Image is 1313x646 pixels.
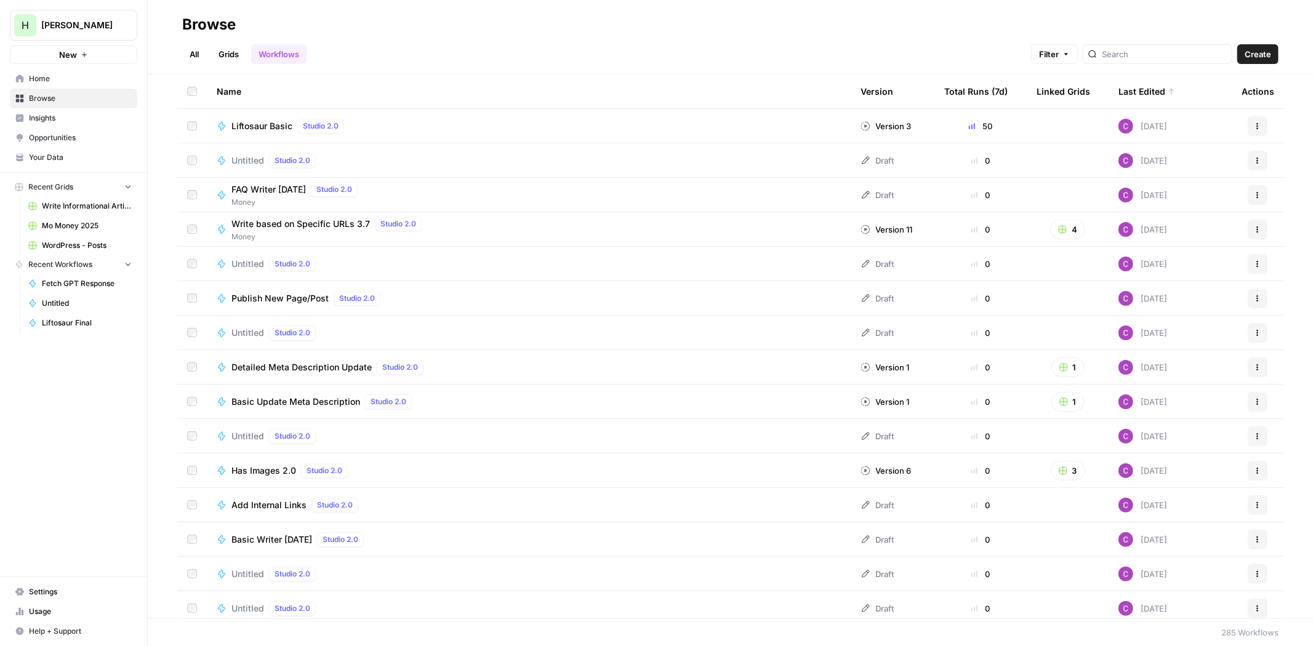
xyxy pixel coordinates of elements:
[944,327,1017,339] div: 0
[1051,357,1085,377] button: 1
[217,325,841,340] a: UntitledStudio 2.0
[10,582,137,602] a: Settings
[944,189,1017,201] div: 0
[944,154,1017,167] div: 0
[1118,257,1133,271] img: lfe6qmc50w30utgkmhcdgn0017qz
[1031,44,1078,64] button: Filter
[944,258,1017,270] div: 0
[42,317,132,329] span: Liftosaur Final
[944,74,1008,108] div: Total Runs (7d)
[1118,567,1167,581] div: [DATE]
[1037,74,1090,108] div: Linked Grids
[303,121,339,132] span: Studio 2.0
[217,429,841,444] a: UntitledStudio 2.0
[1221,626,1279,639] div: 285 Workflows
[861,602,894,615] div: Draft
[231,430,264,442] span: Untitled
[861,465,911,477] div: Version 6
[861,361,909,373] div: Version 1
[217,119,841,134] a: Liftosaur BasicStudio 2.0
[29,93,132,104] span: Browse
[23,313,137,333] a: Liftosaur Final
[861,258,894,270] div: Draft
[1039,48,1059,60] span: Filter
[1118,567,1133,581] img: lfe6qmc50w30utgkmhcdgn0017qz
[23,216,137,236] a: Mo Money 2025
[275,327,310,338] span: Studio 2.0
[861,396,909,408] div: Version 1
[1051,461,1085,481] button: 3
[1118,394,1133,409] img: lfe6qmc50w30utgkmhcdgn0017qz
[317,500,353,511] span: Studio 2.0
[29,73,132,84] span: Home
[944,465,1017,477] div: 0
[1118,429,1167,444] div: [DATE]
[275,431,310,442] span: Studio 2.0
[28,181,73,193] span: Recent Grids
[231,154,264,167] span: Untitled
[217,394,841,409] a: Basic Update Meta DescriptionStudio 2.0
[231,361,372,373] span: Detailed Meta Description Update
[29,586,132,597] span: Settings
[1242,74,1274,108] div: Actions
[42,240,132,251] span: WordPress - Posts
[944,499,1017,511] div: 0
[275,258,310,269] span: Studio 2.0
[217,463,841,478] a: Has Images 2.0Studio 2.0
[1118,394,1167,409] div: [DATE]
[1118,291,1133,306] img: lfe6qmc50w30utgkmhcdgn0017qz
[944,396,1017,408] div: 0
[29,152,132,163] span: Your Data
[231,602,264,615] span: Untitled
[29,626,132,637] span: Help + Support
[42,220,132,231] span: Mo Money 2025
[1118,498,1167,512] div: [DATE]
[251,44,307,64] a: Workflows
[371,396,406,407] span: Studio 2.0
[1050,220,1085,239] button: 4
[380,218,416,229] span: Studio 2.0
[944,292,1017,305] div: 0
[1118,429,1133,444] img: lfe6qmc50w30utgkmhcdgn0017qz
[1118,532,1167,547] div: [DATE]
[10,46,137,64] button: New
[22,18,29,33] span: H
[23,236,137,255] a: WordPress - Posts
[231,568,264,580] span: Untitled
[217,360,841,375] a: Detailed Meta Description UpdateStudio 2.0
[41,19,116,31] span: [PERSON_NAME]
[861,120,911,132] div: Version 3
[275,568,310,580] span: Studio 2.0
[23,196,137,216] a: Write Informational Article
[29,113,132,124] span: Insights
[861,223,912,236] div: Version 11
[1118,188,1133,202] img: lfe6qmc50w30utgkmhcdgn0017qz
[42,201,132,212] span: Write Informational Article
[217,182,841,208] a: FAQ Writer [DATE]Studio 2.0Money
[1118,74,1175,108] div: Last Edited
[1118,222,1133,237] img: lfe6qmc50w30utgkmhcdgn0017qz
[217,601,841,616] a: UntitledStudio 2.0
[1118,601,1133,616] img: lfe6qmc50w30utgkmhcdgn0017qz
[10,621,137,641] button: Help + Support
[10,602,137,621] a: Usage
[861,189,894,201] div: Draft
[217,74,841,108] div: Name
[382,362,418,373] span: Studio 2.0
[231,396,360,408] span: Basic Update Meta Description
[1118,463,1167,478] div: [DATE]
[10,89,137,108] a: Browse
[1102,48,1227,60] input: Search
[231,183,306,196] span: FAQ Writer [DATE]
[217,498,841,512] a: Add Internal LinksStudio 2.0
[1118,188,1167,202] div: [DATE]
[1118,222,1167,237] div: [DATE]
[316,184,352,195] span: Studio 2.0
[275,155,310,166] span: Studio 2.0
[217,217,841,242] a: Write based on Specific URLs 3.7Studio 2.0Money
[944,602,1017,615] div: 0
[861,533,894,546] div: Draft
[944,120,1017,132] div: 50
[1245,48,1271,60] span: Create
[59,49,77,61] span: New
